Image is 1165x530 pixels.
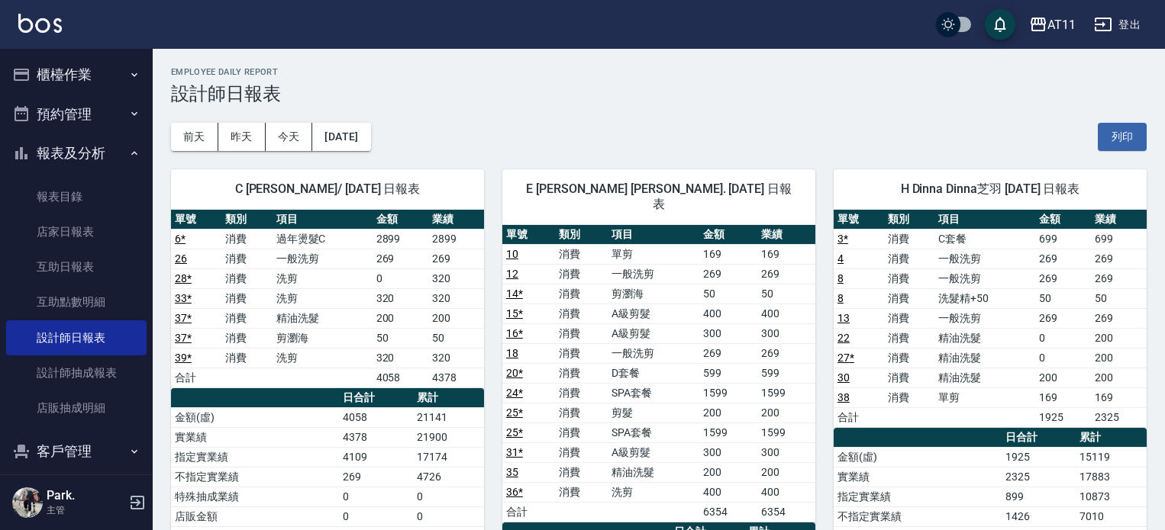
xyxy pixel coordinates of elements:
[373,210,428,230] th: 金額
[699,284,757,304] td: 50
[339,506,413,526] td: 0
[757,343,815,363] td: 269
[373,288,428,308] td: 320
[884,387,934,407] td: 消費
[1091,368,1147,387] td: 200
[221,249,272,268] td: 消費
[171,487,339,506] td: 特殊抽成業績
[1098,123,1147,151] button: 列印
[699,403,757,422] td: 200
[837,252,844,265] a: 4
[1035,348,1091,368] td: 0
[6,249,147,284] a: 互助日報表
[555,284,608,304] td: 消費
[428,368,484,387] td: 4378
[6,432,147,471] button: 客戶管理
[273,268,373,288] td: 洗剪
[699,422,757,442] td: 1599
[171,407,339,427] td: 金額(虛)
[1002,506,1076,526] td: 1426
[757,244,815,264] td: 169
[339,388,413,408] th: 日合計
[834,506,1002,526] td: 不指定實業績
[837,332,850,344] a: 22
[834,447,1002,467] td: 金額(虛)
[934,308,1035,328] td: 一般洗剪
[171,447,339,467] td: 指定實業績
[339,467,413,487] td: 269
[985,9,1015,40] button: save
[1035,249,1091,268] td: 269
[506,248,518,260] a: 10
[413,487,484,506] td: 0
[506,268,518,280] a: 12
[608,383,699,403] td: SPA套餐
[373,229,428,249] td: 2899
[6,179,147,214] a: 報表目錄
[171,67,1147,77] h2: Employee Daily Report
[699,343,757,363] td: 269
[1023,9,1082,40] button: AT11
[699,502,757,522] td: 6354
[221,308,272,328] td: 消費
[1076,467,1147,487] td: 17883
[171,210,221,230] th: 單號
[266,123,313,151] button: 今天
[1076,506,1147,526] td: 7010
[273,249,373,268] td: 一般洗剪
[428,288,484,308] td: 320
[934,229,1035,249] td: C套餐
[555,363,608,383] td: 消費
[1035,288,1091,308] td: 50
[837,292,844,304] a: 8
[6,284,147,320] a: 互助點數明細
[1035,328,1091,348] td: 0
[934,328,1035,348] td: 精油洗髮
[47,488,124,503] h5: Park.
[555,383,608,403] td: 消費
[273,328,373,348] td: 剪瀏海
[1035,368,1091,387] td: 200
[1091,328,1147,348] td: 200
[699,482,757,502] td: 400
[221,210,272,230] th: 類別
[934,210,1035,230] th: 項目
[884,210,934,230] th: 類別
[555,225,608,245] th: 類別
[757,225,815,245] th: 業績
[221,229,272,249] td: 消費
[273,308,373,328] td: 精油洗髮
[608,304,699,323] td: A級剪髮
[852,181,1128,197] span: H Dinna Dinna芝羽 [DATE] 日報表
[555,403,608,422] td: 消費
[1035,268,1091,288] td: 269
[1035,210,1091,230] th: 金額
[273,229,373,249] td: 過年燙髮C
[1035,407,1091,427] td: 1925
[171,427,339,447] td: 實業績
[171,83,1147,104] h3: 設計師日報表
[608,482,699,502] td: 洗剪
[373,368,428,387] td: 4058
[18,14,62,33] img: Logo
[608,462,699,482] td: 精油洗髮
[1076,487,1147,506] td: 10873
[506,347,518,359] a: 18
[757,482,815,502] td: 400
[934,288,1035,308] td: 洗髮精+50
[884,308,934,328] td: 消費
[608,225,699,245] th: 項目
[273,348,373,368] td: 洗剪
[373,308,428,328] td: 200
[1047,15,1076,34] div: AT11
[837,272,844,284] a: 8
[837,391,850,403] a: 38
[834,210,1147,428] table: a dense table
[506,466,518,478] a: 35
[373,268,428,288] td: 0
[884,268,934,288] td: 消費
[757,264,815,284] td: 269
[1076,447,1147,467] td: 15119
[1035,308,1091,328] td: 269
[757,284,815,304] td: 50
